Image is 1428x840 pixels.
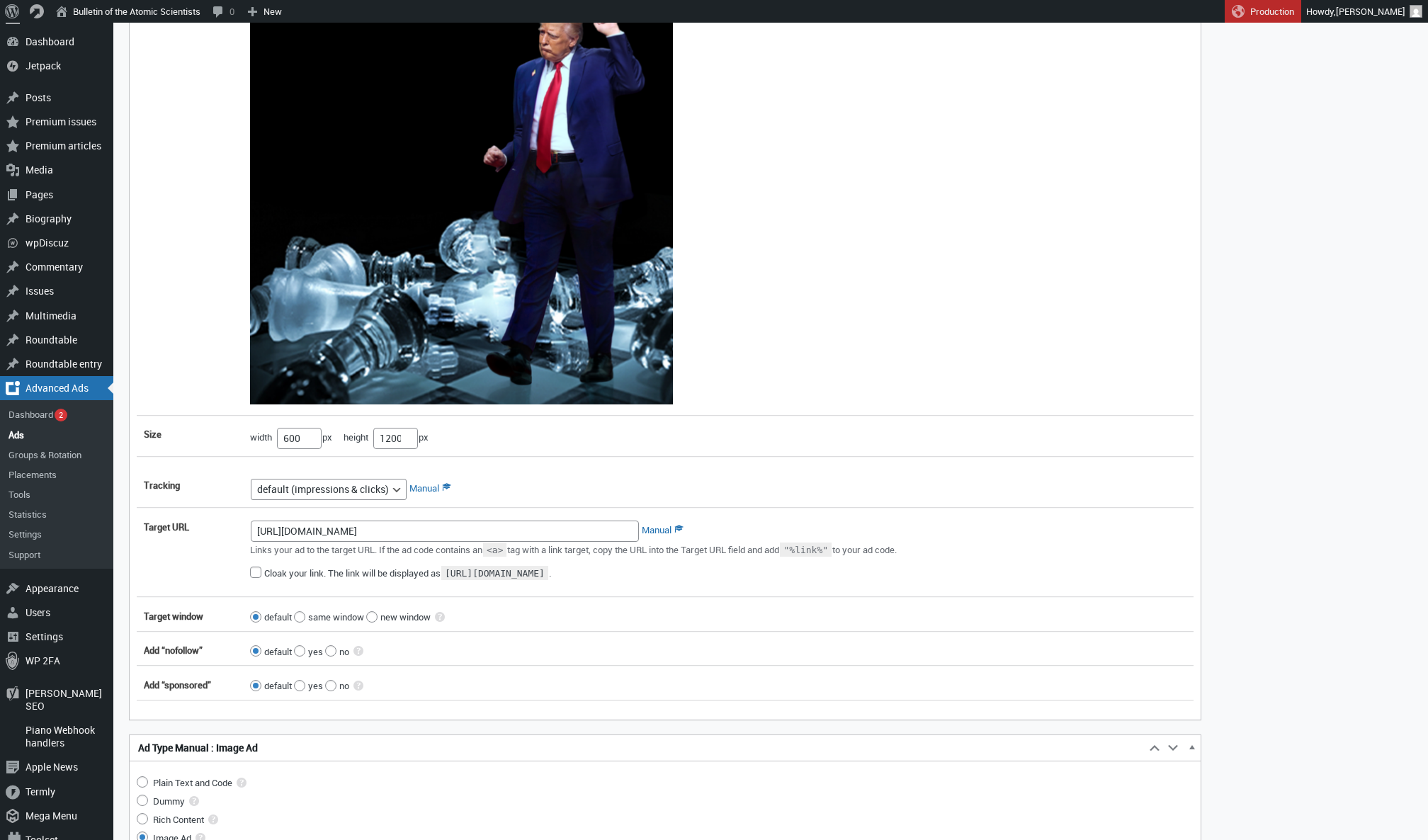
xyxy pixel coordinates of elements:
label: default [250,611,292,623]
input: new window [366,611,378,623]
input: yes [294,680,305,691]
label: height px [344,431,429,443]
label: yes [294,645,323,658]
label: Target URL [137,513,243,540]
label: Dummy [153,795,185,807]
button: Move up [1145,739,1164,757]
input: widthpx [277,428,322,449]
label: yes [294,679,323,692]
input: no [325,645,336,657]
label: same window [294,611,364,623]
label: new window [366,611,431,623]
span: Add “nofollow” [137,637,243,664]
span: target window [137,603,243,630]
a: Manual [642,523,684,536]
label: default [250,645,292,658]
input: default [250,645,261,657]
input: no [325,680,336,691]
input: default [250,611,261,623]
input: Cloak your link. The link will be displayed as[URL][DOMAIN_NAME]. [250,567,261,578]
span: 2 [59,409,63,420]
h2: Ad Type Manual : Image Ad [130,735,1145,761]
span: size [137,421,243,448]
code: <a> [483,543,506,557]
p: Links your ad to the target URL. If the ad code contains an tag with a link target, copy the URL ... [250,543,897,557]
button: Toggle panel: Ad Type [1182,739,1201,757]
a: Manual [409,482,451,494]
code: [URL][DOMAIN_NAME] [441,566,548,580]
label: default [250,679,292,692]
input: default [250,680,261,691]
button: Move down [1164,739,1182,757]
label: Plain Text and Code [153,776,232,789]
input: same window [294,611,305,623]
label: no [325,645,349,658]
label: width px [250,431,332,443]
span: Add “sponsored” [137,671,243,698]
span: Tracking [137,472,243,499]
label: no [325,679,349,692]
input: yes [294,645,305,657]
label: Rich Content [153,813,204,826]
code: "%link%" [780,543,832,557]
label: Cloak your link. The link will be displayed as . [250,567,551,579]
input: https://www.example.com/ [251,521,639,542]
input: heightpx [373,428,418,449]
span: [PERSON_NAME] [1336,5,1405,18]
